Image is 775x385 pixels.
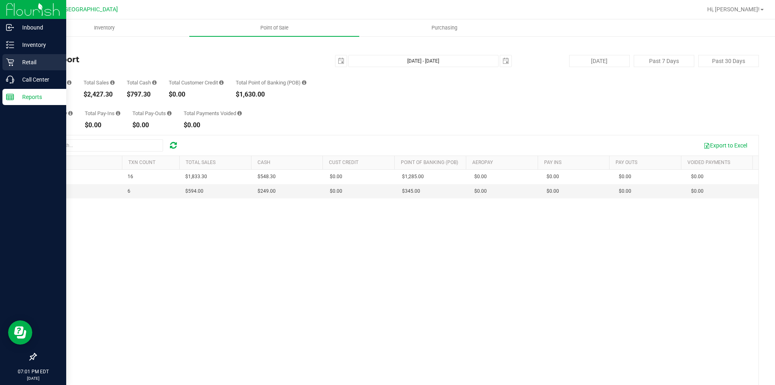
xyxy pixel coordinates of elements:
inline-svg: Retail [6,58,14,66]
i: Sum of the successful, non-voided point-of-banking payment transaction amounts, both via payment ... [302,80,306,85]
div: $1,630.00 [236,91,306,98]
span: Purchasing [421,24,468,32]
span: $0.00 [691,187,704,195]
i: Count of all successful payment transactions, possibly including voids, refunds, and cash-back fr... [67,80,71,85]
i: Sum of all successful, non-voided cash payment transaction amounts (excluding tips and transactio... [152,80,157,85]
div: $0.00 [184,122,242,128]
a: Cust Credit [329,160,358,165]
span: $345.00 [402,187,420,195]
a: Pay Outs [616,160,637,165]
button: Past 30 Days [698,55,759,67]
span: $0.00 [547,187,559,195]
inline-svg: Reports [6,93,14,101]
p: Inbound [14,23,63,32]
span: $1,285.00 [402,173,424,181]
span: $0.00 [330,173,342,181]
input: Search... [42,139,163,151]
h4: Till Report [36,55,276,64]
a: AeroPay [472,160,493,165]
p: Retail [14,57,63,67]
span: $0.00 [619,187,631,195]
div: $2,427.30 [84,91,115,98]
div: $0.00 [85,122,120,128]
span: $0.00 [691,173,704,181]
div: $0.00 [169,91,224,98]
div: Total Pay-Ins [85,111,120,116]
span: $0.00 [474,187,487,195]
i: Sum of all successful AeroPay payment transaction amounts for all purchases in the date range. Ex... [68,111,73,116]
a: Inventory [19,19,189,36]
span: $249.00 [258,187,276,195]
a: Total Sales [186,160,216,165]
span: $0.00 [330,187,342,195]
span: Inventory [83,24,126,32]
inline-svg: Inventory [6,41,14,49]
a: Purchasing [359,19,529,36]
a: Voided Payments [687,160,730,165]
span: $0.00 [619,173,631,181]
div: Total Sales [84,80,115,85]
i: Sum of all voided payment transaction amounts (excluding tips and transaction fees) within the da... [237,111,242,116]
div: $797.30 [127,91,157,98]
button: Past 7 Days [634,55,694,67]
p: [DATE] [4,375,63,381]
a: TXN Count [128,160,155,165]
i: Sum of all successful, non-voided payment transaction amounts using account credit as the payment... [219,80,224,85]
div: Total Payments Voided [184,111,242,116]
iframe: Resource center [8,320,32,345]
button: Export to Excel [698,139,752,152]
i: Sum of all cash pay-outs removed from tills within the date range. [167,111,172,116]
p: Call Center [14,75,63,84]
span: select [335,55,347,67]
i: Sum of all successful, non-voided payment transaction amounts (excluding tips and transaction fee... [110,80,115,85]
div: $0.00 [132,122,172,128]
div: Total Cash [127,80,157,85]
i: Sum of all cash pay-ins added to tills within the date range. [116,111,120,116]
span: Point of Sale [249,24,300,32]
span: select [500,55,511,67]
span: $1,833.30 [185,173,207,181]
inline-svg: Call Center [6,76,14,84]
span: $594.00 [185,187,203,195]
p: Inventory [14,40,63,50]
span: $0.00 [474,173,487,181]
span: $0.00 [547,173,559,181]
a: Point of Banking (POB) [401,160,458,165]
p: 07:01 PM EDT [4,368,63,375]
span: Hi, [PERSON_NAME]! [707,6,760,13]
div: Total Customer Credit [169,80,224,85]
a: Cash [258,160,270,165]
a: Pay Ins [544,160,561,165]
inline-svg: Inbound [6,23,14,32]
a: Point of Sale [189,19,359,36]
span: $548.30 [258,173,276,181]
span: 16 [128,173,133,181]
div: Total Point of Banking (POB) [236,80,306,85]
span: GA2 - [GEOGRAPHIC_DATA] [47,6,118,13]
div: Total Pay-Outs [132,111,172,116]
button: [DATE] [569,55,630,67]
p: Reports [14,92,63,102]
span: 6 [128,187,130,195]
